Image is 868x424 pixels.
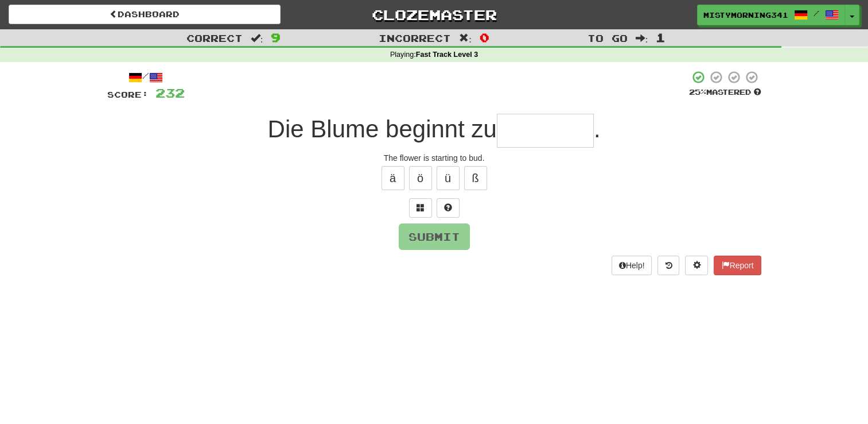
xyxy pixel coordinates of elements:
[437,166,460,190] button: ü
[464,166,487,190] button: ß
[268,115,497,142] span: Die Blume beginnt zu
[689,87,706,97] span: 25 %
[155,86,185,100] span: 232
[9,5,281,24] a: Dashboard
[437,198,460,218] button: Single letter hint - you only get 1 per sentence and score half the points! alt+h
[271,30,281,44] span: 9
[703,10,788,20] span: MistyMorning3416
[399,223,470,250] button: Submit
[689,87,761,98] div: Mastered
[480,30,489,44] span: 0
[459,33,472,43] span: :
[636,33,648,43] span: :
[107,90,149,99] span: Score:
[587,32,628,44] span: To go
[379,32,451,44] span: Incorrect
[409,198,432,218] button: Switch sentence to multiple choice alt+p
[382,166,404,190] button: ä
[416,51,478,59] strong: Fast Track Level 3
[714,256,761,275] button: Report
[697,5,845,25] a: MistyMorning3416 /
[298,5,570,25] a: Clozemaster
[656,30,665,44] span: 1
[409,166,432,190] button: ö
[813,9,819,17] span: /
[612,256,652,275] button: Help!
[107,152,761,164] div: The flower is starting to bud.
[251,33,263,43] span: :
[186,32,243,44] span: Correct
[657,256,679,275] button: Round history (alt+y)
[107,70,185,84] div: /
[594,115,601,142] span: .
